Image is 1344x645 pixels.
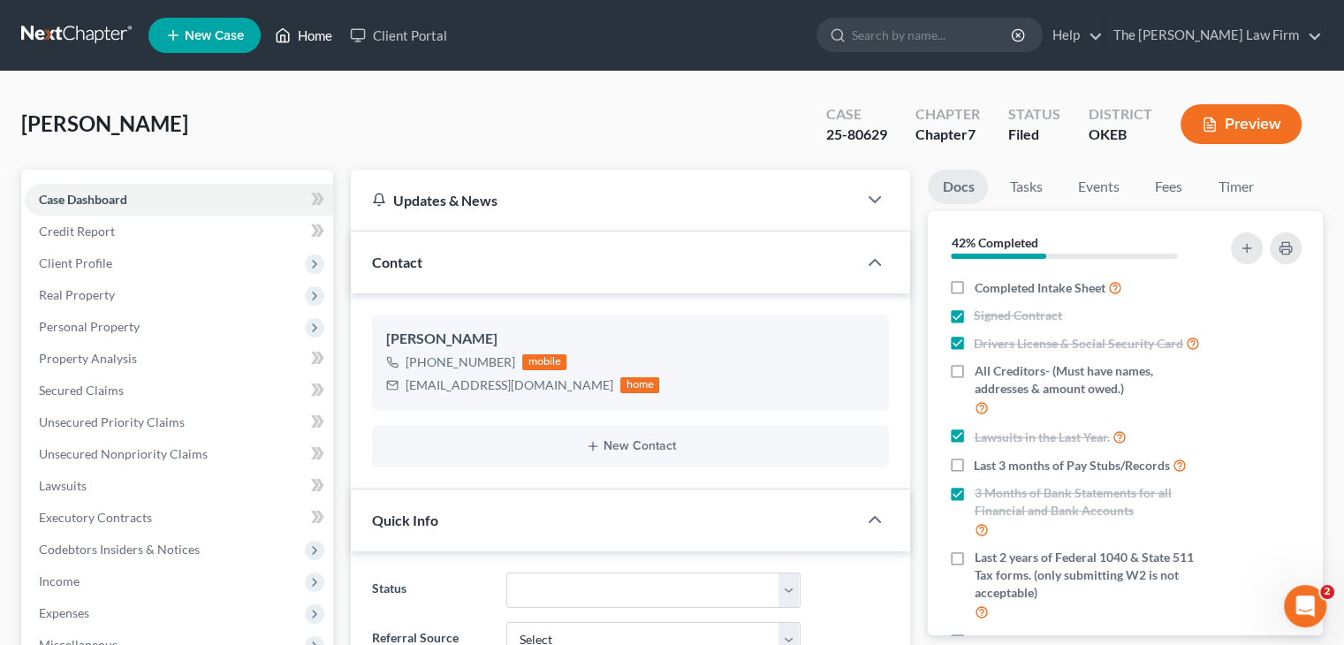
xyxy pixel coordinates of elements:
a: Lawsuits [25,470,333,502]
span: Expenses [39,605,89,620]
span: Last 3 months of Pay Stubs/Records [974,457,1170,474]
span: [PERSON_NAME] [21,110,188,136]
span: Lawsuits in the Last Year. [974,429,1109,446]
div: Chapter [915,125,980,145]
a: Fees [1140,170,1196,204]
span: All Creditors- (Must have names, addresses & amount owed.) [974,362,1209,398]
strong: 42% Completed [951,235,1037,250]
div: Case [826,104,887,125]
div: 25-80629 [826,125,887,145]
span: Executory Contracts [39,510,152,525]
iframe: Intercom live chat [1284,585,1326,627]
span: Client Profile [39,255,112,270]
button: New Contact [386,439,875,453]
span: Income [39,573,80,588]
span: Secured Claims [39,383,124,398]
span: 3 Months of Bank Statements for all Financial and Bank Accounts [974,484,1209,520]
div: District [1089,104,1152,125]
span: New Case [185,29,244,42]
a: Help [1044,19,1103,51]
span: 2 [1320,585,1334,599]
div: mobile [522,354,566,370]
span: Signed Contract [974,307,1062,324]
a: Case Dashboard [25,184,333,216]
span: Lawsuits [39,478,87,493]
a: Events [1063,170,1133,204]
a: Home [266,19,341,51]
span: Codebtors Insiders & Notices [39,542,200,557]
div: Updates & News [372,191,836,209]
div: Filed [1008,125,1060,145]
button: Preview [1181,104,1302,144]
div: [PERSON_NAME] [386,329,875,350]
span: Last 2 years of Federal 1040 & State 511 Tax forms. (only submitting W2 is not acceptable) [974,549,1209,602]
span: Property Analysis [39,351,137,366]
a: Client Portal [341,19,456,51]
span: Case Dashboard [39,192,127,207]
span: Unsecured Priority Claims [39,414,185,429]
div: Status [1008,104,1060,125]
span: Unsecured Nonpriority Claims [39,446,208,461]
a: Executory Contracts [25,502,333,534]
a: Unsecured Nonpriority Claims [25,438,333,470]
a: Unsecured Priority Claims [25,406,333,438]
a: Docs [928,170,988,204]
span: Completed Intake Sheet [974,279,1105,297]
label: Status [363,573,497,608]
div: OKEB [1089,125,1152,145]
div: Chapter [915,104,980,125]
a: Credit Report [25,216,333,247]
span: Personal Property [39,319,140,334]
div: [PHONE_NUMBER] [406,353,515,371]
span: Credit Report [39,224,115,239]
a: Tasks [995,170,1056,204]
div: [EMAIL_ADDRESS][DOMAIN_NAME] [406,376,613,394]
span: Drivers License & Social Security Card [974,335,1183,353]
a: Timer [1204,170,1267,204]
input: Search by name... [852,19,1014,51]
span: 7 [968,125,976,142]
a: The [PERSON_NAME] Law Firm [1105,19,1322,51]
a: Property Analysis [25,343,333,375]
span: Real Property [39,287,115,302]
span: Quick Info [372,512,438,528]
span: Contact [372,254,422,270]
a: Secured Claims [25,375,333,406]
div: home [620,377,659,393]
